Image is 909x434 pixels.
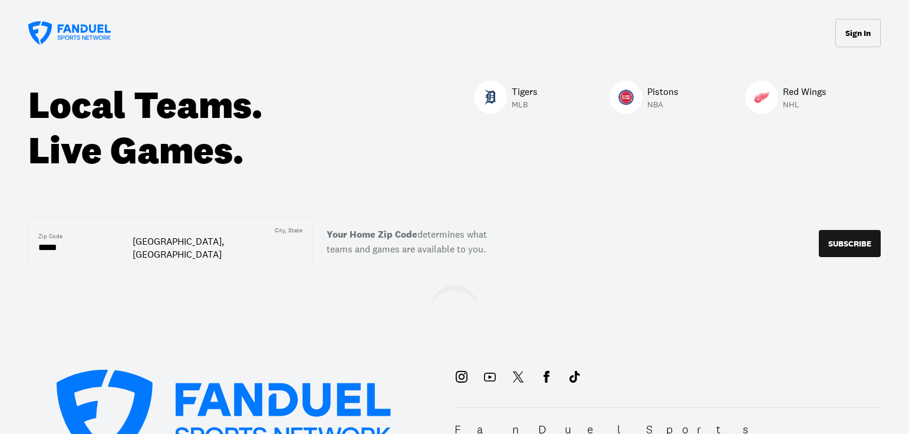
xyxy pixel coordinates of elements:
[647,98,679,110] p: NBA
[512,98,538,110] p: MLB
[610,81,679,117] a: PistonsPistonsPistonsNBA
[28,21,111,45] a: FanDuel Sports Network
[133,235,302,261] div: [GEOGRAPHIC_DATA], [GEOGRAPHIC_DATA]
[783,84,826,98] p: Red Wings
[819,230,881,257] button: SUBSCRIBE
[474,81,538,117] a: TigersTigersTigersMLB
[618,90,634,105] img: Pistons
[828,239,871,248] p: SUBSCRIBE
[483,90,498,105] img: Tigers
[312,222,501,265] label: determines what teams and games are available to you.
[783,98,826,110] p: NHL
[275,226,302,235] div: City, State
[745,81,826,117] a: Red WingsRed WingsRed WingsNHL
[835,19,881,47] button: Sign In
[38,232,62,241] div: Zip Code
[647,84,679,98] p: Pistons
[28,83,294,173] div: Local Teams. Live Games.
[327,228,417,241] b: Your Home Zip Code
[512,84,538,98] p: Tigers
[754,90,769,105] img: Red Wings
